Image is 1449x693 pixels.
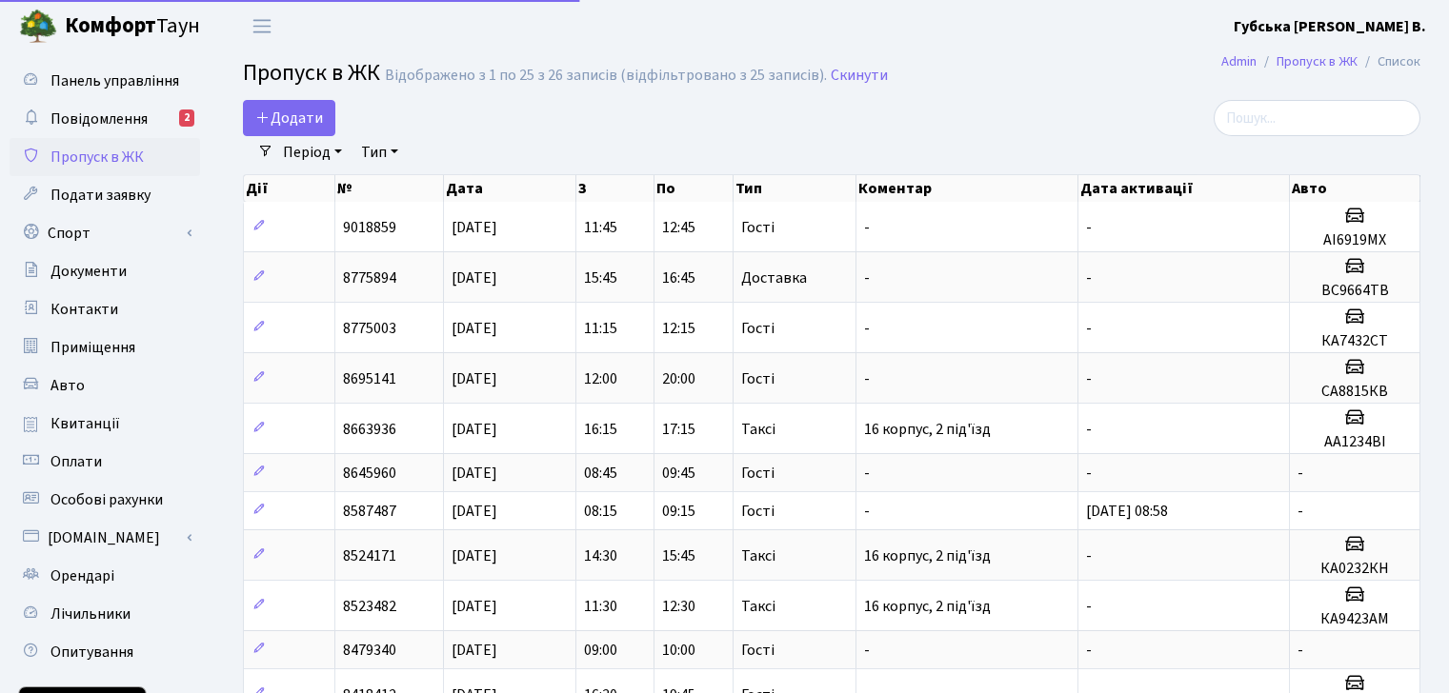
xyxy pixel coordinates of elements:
span: - [1086,318,1092,339]
li: Список [1358,51,1420,72]
span: [DATE] 08:58 [1086,501,1168,522]
span: - [1086,545,1092,566]
span: Орендарі [50,565,114,586]
span: - [1086,419,1092,440]
th: Дії [244,175,335,202]
b: Губська [PERSON_NAME] В. [1234,16,1426,37]
span: 09:15 [662,501,695,522]
span: Приміщення [50,337,135,358]
span: Гості [741,643,775,658]
span: Додати [255,108,323,129]
span: 8775894 [343,267,396,288]
div: Відображено з 1 по 25 з 26 записів (відфільтровано з 25 записів). [385,67,827,85]
span: - [1086,463,1092,484]
span: - [1086,596,1092,617]
th: Дата активації [1078,175,1290,202]
span: 8663936 [343,419,396,440]
h5: КА0232КН [1298,560,1412,578]
span: [DATE] [452,596,497,617]
span: Контакти [50,299,118,320]
span: - [1086,640,1092,661]
span: 8523482 [343,596,396,617]
span: 8587487 [343,501,396,522]
span: 11:45 [584,217,617,238]
h5: АА1234ВІ [1298,433,1412,451]
a: Спорт [10,214,200,252]
a: Тип [353,136,406,168]
span: 8775003 [343,318,396,339]
h5: КА7432СТ [1298,332,1412,350]
a: Пропуск в ЖК [10,138,200,176]
a: Лічильники [10,595,200,633]
span: - [864,267,870,288]
span: Гості [741,220,775,235]
span: 8695141 [343,368,396,389]
nav: breadcrumb [1193,42,1449,82]
span: 10:00 [662,640,695,661]
a: Особові рахунки [10,481,200,519]
span: 09:45 [662,463,695,484]
th: По [654,175,734,202]
button: Переключити навігацію [238,10,286,42]
a: Документи [10,252,200,290]
span: Таксі [741,548,775,564]
a: Опитування [10,633,200,671]
span: - [864,368,870,389]
span: 8524171 [343,545,396,566]
th: Тип [734,175,856,202]
span: - [864,318,870,339]
span: 12:15 [662,318,695,339]
th: Коментар [856,175,1078,202]
a: Скинути [831,67,888,85]
h5: СА8815КВ [1298,383,1412,401]
span: Гості [741,321,775,336]
span: Повідомлення [50,109,148,129]
span: [DATE] [452,640,497,661]
span: - [1086,217,1092,238]
span: 12:00 [584,368,617,389]
span: [DATE] [452,545,497,566]
span: [DATE] [452,217,497,238]
a: Подати заявку [10,176,200,214]
span: 11:15 [584,318,617,339]
span: 16 корпус, 2 під'їзд [864,419,991,440]
span: 08:45 [584,463,617,484]
span: - [864,463,870,484]
a: Admin [1221,51,1257,71]
a: Оплати [10,443,200,481]
span: Панель управління [50,70,179,91]
span: 11:30 [584,596,617,617]
span: 09:00 [584,640,617,661]
span: - [1298,501,1303,522]
span: [DATE] [452,419,497,440]
span: Таксі [741,599,775,614]
a: Панель управління [10,62,200,100]
a: Губська [PERSON_NAME] В. [1234,15,1426,38]
b: Комфорт [65,10,156,41]
span: Документи [50,261,127,282]
th: № [335,175,444,202]
a: Приміщення [10,328,200,366]
span: 16 корпус, 2 під'їзд [864,545,991,566]
span: 14:30 [584,545,617,566]
span: [DATE] [452,318,497,339]
span: - [1086,267,1092,288]
a: Квитанції [10,405,200,443]
span: 15:45 [662,545,695,566]
span: - [1298,463,1303,484]
span: 20:00 [662,368,695,389]
a: Орендарі [10,557,200,595]
img: logo.png [19,8,57,46]
span: Пропуск в ЖК [243,56,380,89]
span: 17:15 [662,419,695,440]
span: Квитанції [50,413,120,434]
span: Гості [741,465,775,481]
span: 16 корпус, 2 під'їзд [864,596,991,617]
span: 15:45 [584,267,617,288]
span: Лічильники [50,604,131,624]
span: 08:15 [584,501,617,522]
span: 8645960 [343,463,396,484]
span: Гості [741,504,775,519]
span: 9018859 [343,217,396,238]
span: Особові рахунки [50,489,163,510]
